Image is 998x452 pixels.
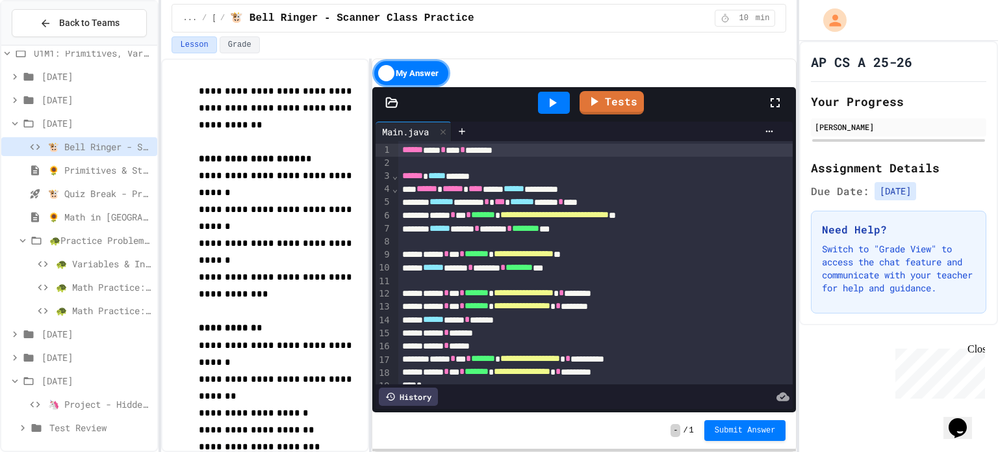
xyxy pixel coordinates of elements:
[212,13,215,23] span: [DATE]
[56,257,152,271] span: 🐢 Variables & Input Practice
[890,343,985,399] iframe: chat widget
[376,287,392,300] div: 12
[59,16,120,30] span: Back to Teams
[49,421,152,434] span: Test Review
[42,93,152,107] span: [DATE]
[392,170,398,181] span: Fold line
[220,36,260,53] button: Grade
[376,196,392,209] div: 5
[811,53,912,71] h1: AP CS A 25-26
[715,425,776,436] span: Submit Answer
[376,354,392,367] div: 17
[811,159,986,177] h2: Assignment Details
[376,275,392,288] div: 11
[822,222,975,237] h3: Need Help?
[42,327,152,341] span: [DATE]
[671,424,680,437] span: -
[42,374,152,388] span: [DATE]
[376,314,392,327] div: 14
[376,157,392,170] div: 2
[376,183,392,196] div: 4
[376,235,392,248] div: 8
[734,13,754,23] span: 10
[42,351,152,364] span: [DATE]
[392,183,398,194] span: Fold line
[704,420,786,441] button: Submit Answer
[49,233,152,247] span: 🐢Practice Problems (yes, all of them)
[376,122,452,141] div: Main.java
[376,340,392,353] div: 16
[56,280,152,294] span: 🐢 Math Practice: Supply Counter
[376,144,392,157] div: 1
[376,261,392,274] div: 10
[811,183,869,199] span: Due Date:
[183,13,197,23] span: ...
[42,70,152,83] span: [DATE]
[5,5,90,83] div: Chat with us now!Close
[376,300,392,313] div: 13
[376,327,392,340] div: 15
[379,388,438,406] div: History
[48,397,152,411] span: 🦄 Project - Hidden Figures: Launch Weight Calculator
[376,380,392,393] div: 19
[810,5,850,35] div: My Account
[822,243,975,295] p: Switch to "Grade View" to access the chat feature and communicate with your teacher for help and ...
[875,182,916,200] span: [DATE]
[815,121,982,133] div: [PERSON_NAME]
[580,91,644,114] a: Tests
[48,210,152,224] span: 🌻 Math in [GEOGRAPHIC_DATA] Notes
[12,9,147,37] button: Back to Teams
[220,13,225,23] span: /
[943,400,985,439] iframe: chat widget
[376,248,392,261] div: 9
[34,46,152,60] span: U1M1: Primitives, Variables, Basic I/O
[172,36,216,53] button: Lesson
[376,209,392,222] div: 6
[689,425,694,436] span: 1
[376,125,435,139] div: Main.java
[48,163,152,177] span: 🌻 Primitives & Strings Notes
[42,116,152,130] span: [DATE]
[811,92,986,111] h2: Your Progress
[756,13,770,23] span: min
[376,367,392,380] div: 18
[376,222,392,235] div: 7
[683,425,687,436] span: /
[48,140,152,153] span: 🐮 Bell Ringer - Scanner Class Practice
[202,13,207,23] span: /
[230,10,474,26] span: 🐮 Bell Ringer - Scanner Class Practice
[376,170,392,183] div: 3
[56,304,152,317] span: 🐢 Math Practice: Mission Timer
[48,187,152,200] span: 🐮 Quiz Break - Print Statements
